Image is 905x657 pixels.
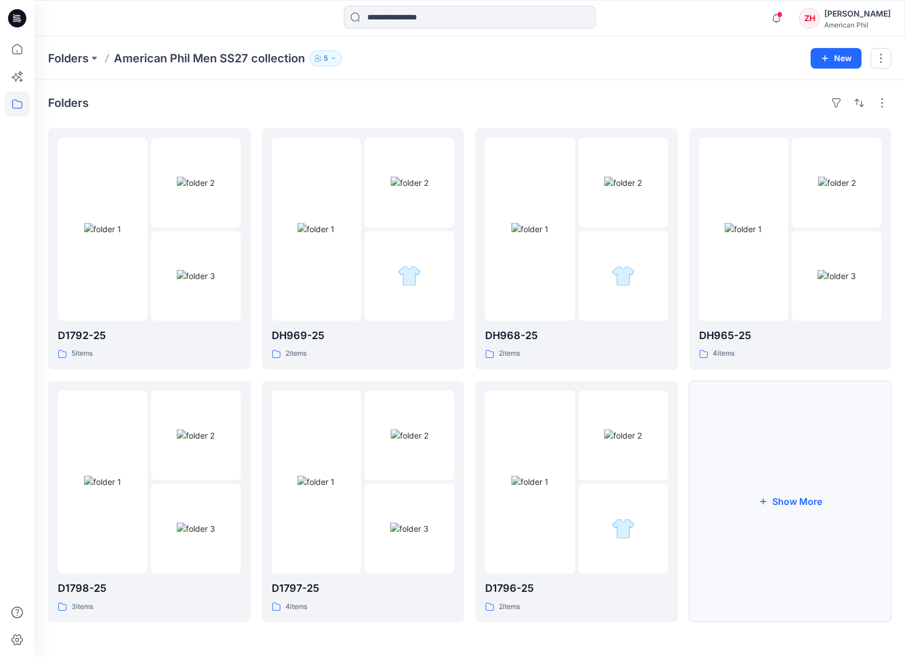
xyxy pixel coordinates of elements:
img: folder 2 [818,177,856,189]
img: folder 2 [391,177,428,189]
div: American Phil [824,21,891,29]
button: 5 [309,50,342,66]
a: folder 1folder 2folder 3DH968-252items [475,128,678,369]
img: folder 1 [511,476,549,488]
p: DH969-25 [272,328,455,344]
p: 5 [324,52,328,65]
p: American Phil Men SS27 collection [114,50,305,66]
img: folder 1 [84,223,121,235]
img: folder 2 [604,429,642,441]
img: folder 2 [604,177,642,189]
p: D1796-25 [485,580,668,596]
a: folder 1folder 2folder 3D1792-255items [48,128,251,369]
div: [PERSON_NAME] [824,7,891,21]
p: DH968-25 [485,328,668,344]
p: 2 items [285,348,307,360]
p: 5 items [72,348,93,360]
img: folder 2 [177,429,215,441]
img: folder 3 [398,264,421,288]
p: D1797-25 [272,580,455,596]
a: folder 1folder 2folder 3D1796-252items [475,381,678,622]
img: folder 1 [511,223,549,235]
img: folder 1 [297,223,335,235]
div: ZH [799,8,820,29]
button: Show More [689,381,892,622]
p: DH965-25 [699,328,882,344]
img: folder 2 [177,177,215,189]
img: folder 3 [390,523,428,535]
a: folder 1folder 2folder 3D1797-254items [262,381,465,622]
p: D1798-25 [58,580,241,596]
h4: Folders [48,96,89,110]
a: Folders [48,50,89,66]
button: New [811,48,862,69]
p: 2 items [499,348,520,360]
p: 2 items [499,601,520,613]
img: folder 2 [391,429,428,441]
p: 4 items [285,601,307,613]
img: folder 3 [177,523,215,535]
p: 4 items [713,348,735,360]
img: folder 3 [177,270,215,282]
a: folder 1folder 2folder 3DH969-252items [262,128,465,369]
img: folder 3 [817,270,856,282]
a: folder 1folder 2folder 3DH965-254items [689,128,892,369]
img: folder 3 [612,517,635,540]
p: 3 items [72,601,93,613]
img: folder 3 [612,264,635,288]
img: folder 1 [297,476,335,488]
img: folder 1 [725,223,762,235]
img: folder 1 [84,476,121,488]
p: D1792-25 [58,328,241,344]
a: folder 1folder 2folder 3D1798-253items [48,381,251,622]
